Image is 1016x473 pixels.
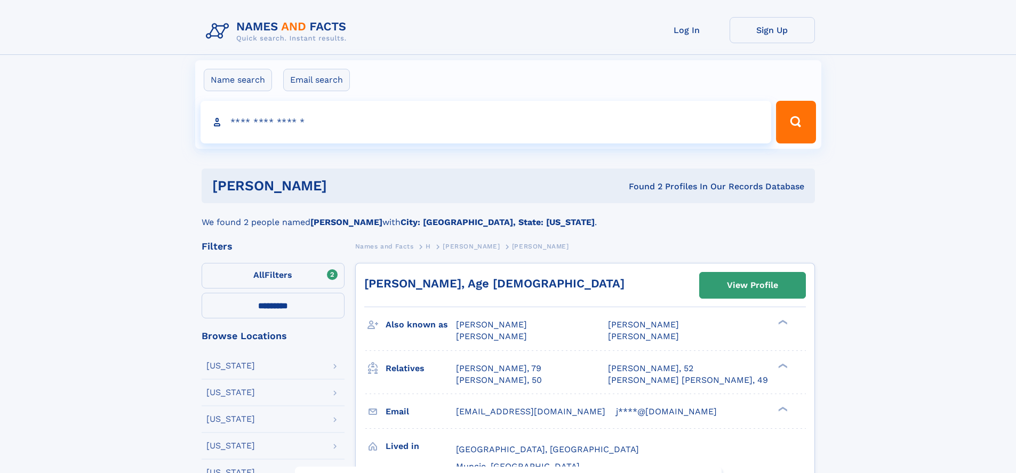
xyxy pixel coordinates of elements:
[355,239,414,253] a: Names and Facts
[426,239,431,253] a: H
[456,406,605,416] span: [EMAIL_ADDRESS][DOMAIN_NAME]
[776,101,815,143] button: Search Button
[775,362,788,369] div: ❯
[204,69,272,91] label: Name search
[206,388,255,397] div: [US_STATE]
[283,69,350,91] label: Email search
[386,316,456,334] h3: Also known as
[700,272,805,298] a: View Profile
[608,374,768,386] a: [PERSON_NAME] [PERSON_NAME], 49
[212,179,478,193] h1: [PERSON_NAME]
[456,331,527,341] span: [PERSON_NAME]
[202,263,345,288] label: Filters
[775,319,788,326] div: ❯
[206,362,255,370] div: [US_STATE]
[456,319,527,330] span: [PERSON_NAME]
[608,319,679,330] span: [PERSON_NAME]
[608,363,693,374] a: [PERSON_NAME], 52
[386,437,456,455] h3: Lived in
[386,359,456,378] h3: Relatives
[206,442,255,450] div: [US_STATE]
[608,331,679,341] span: [PERSON_NAME]
[456,374,542,386] a: [PERSON_NAME], 50
[201,101,772,143] input: search input
[310,217,382,227] b: [PERSON_NAME]
[401,217,595,227] b: City: [GEOGRAPHIC_DATA], State: [US_STATE]
[443,239,500,253] a: [PERSON_NAME]
[644,17,730,43] a: Log In
[456,461,580,471] span: Muncie, [GEOGRAPHIC_DATA]
[456,363,541,374] a: [PERSON_NAME], 79
[727,273,778,298] div: View Profile
[478,181,804,193] div: Found 2 Profiles In Our Records Database
[202,242,345,251] div: Filters
[364,277,625,290] a: [PERSON_NAME], Age [DEMOGRAPHIC_DATA]
[512,243,569,250] span: [PERSON_NAME]
[443,243,500,250] span: [PERSON_NAME]
[730,17,815,43] a: Sign Up
[386,403,456,421] h3: Email
[206,415,255,423] div: [US_STATE]
[202,203,815,229] div: We found 2 people named with .
[253,270,265,280] span: All
[456,444,639,454] span: [GEOGRAPHIC_DATA], [GEOGRAPHIC_DATA]
[426,243,431,250] span: H
[202,17,355,46] img: Logo Names and Facts
[202,331,345,341] div: Browse Locations
[775,405,788,412] div: ❯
